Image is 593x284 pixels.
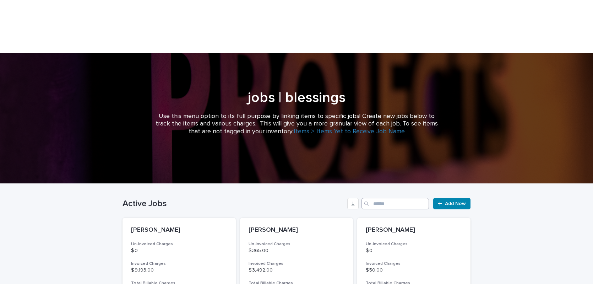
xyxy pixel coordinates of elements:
p: [PERSON_NAME] [366,226,462,234]
h3: Invoiced Charges [366,261,462,267]
p: $ 0 [366,248,462,254]
input: Search [361,198,429,209]
h3: Un-Invoiced Charges [131,241,227,247]
h3: Invoiced Charges [249,261,345,267]
p: Use this menu option to its full purpose by linking items to specific jobs! Create new jobs below... [154,113,439,136]
a: Items > Items Yet to Receive Job Name [294,128,405,135]
p: [PERSON_NAME] [249,226,345,234]
h3: Invoiced Charges [131,261,227,267]
p: [PERSON_NAME] [131,226,227,234]
p: $ 3,492.00 [249,267,345,273]
a: Add New [433,198,470,209]
h1: Active Jobs [123,199,344,209]
h3: Un-Invoiced Charges [366,241,462,247]
p: $ 0 [131,248,227,254]
p: $ 365.00 [249,248,345,254]
h1: jobs | blessings [123,89,470,106]
span: Add New [445,201,466,206]
h3: Un-Invoiced Charges [249,241,345,247]
p: $ 50.00 [366,267,462,273]
p: $ 9,193.00 [131,267,227,273]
